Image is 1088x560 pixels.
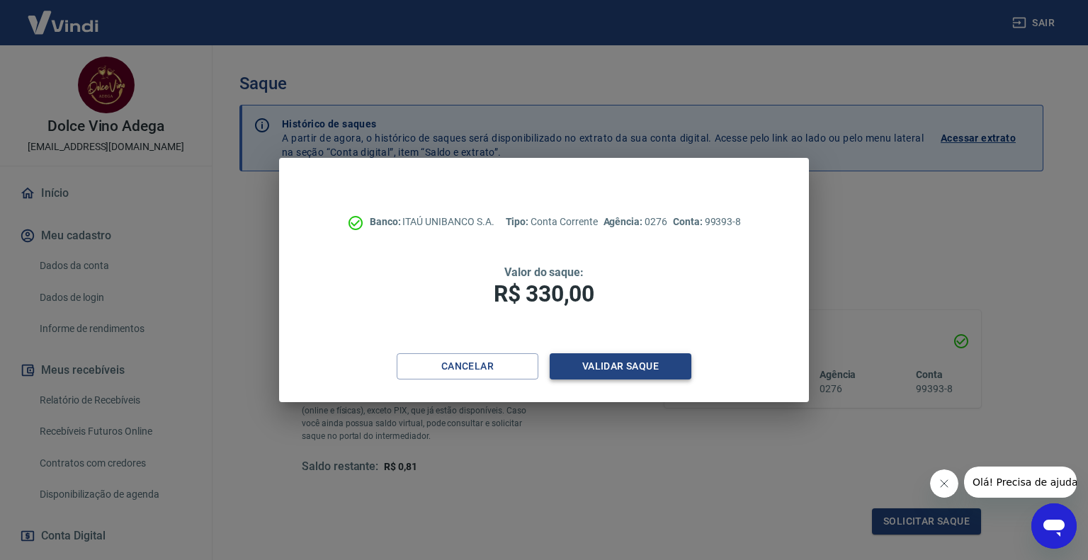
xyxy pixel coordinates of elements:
[603,215,667,229] p: 0276
[370,216,403,227] span: Banco:
[603,216,645,227] span: Agência:
[504,265,584,279] span: Valor do saque:
[930,469,958,498] iframe: Fechar mensagem
[506,216,531,227] span: Tipo:
[370,215,494,229] p: ITAÚ UNIBANCO S.A.
[673,216,705,227] span: Conta:
[550,353,691,379] button: Validar saque
[494,280,594,307] span: R$ 330,00
[1031,503,1077,549] iframe: Botão para abrir a janela de mensagens
[8,10,119,21] span: Olá! Precisa de ajuda?
[964,467,1077,498] iframe: Mensagem da empresa
[673,215,741,229] p: 99393-8
[506,215,598,229] p: Conta Corrente
[397,353,538,379] button: Cancelar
